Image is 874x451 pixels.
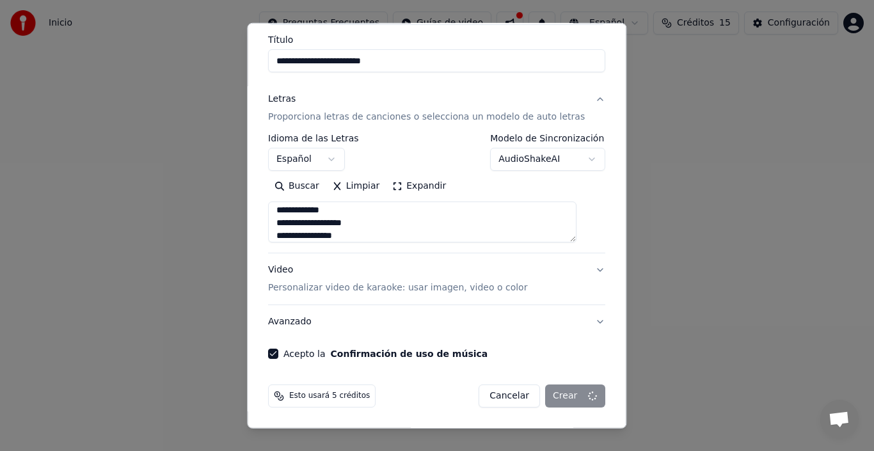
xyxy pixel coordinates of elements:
[326,176,386,196] button: Limpiar
[268,35,605,44] label: Título
[268,83,605,134] button: LetrasProporciona letras de canciones o selecciona un modelo de auto letras
[491,134,606,143] label: Modelo de Sincronización
[331,349,488,358] button: Acepto la
[479,384,541,407] button: Cancelar
[268,134,359,143] label: Idioma de las Letras
[268,176,326,196] button: Buscar
[268,134,605,253] div: LetrasProporciona letras de canciones o selecciona un modelo de auto letras
[268,264,527,294] div: Video
[268,305,605,338] button: Avanzado
[268,93,296,106] div: Letras
[386,176,453,196] button: Expandir
[268,253,605,305] button: VideoPersonalizar video de karaoke: usar imagen, video o color
[289,391,370,401] span: Esto usará 5 créditos
[268,111,585,123] p: Proporciona letras de canciones o selecciona un modelo de auto letras
[268,281,527,294] p: Personalizar video de karaoke: usar imagen, video o color
[283,349,488,358] label: Acepto la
